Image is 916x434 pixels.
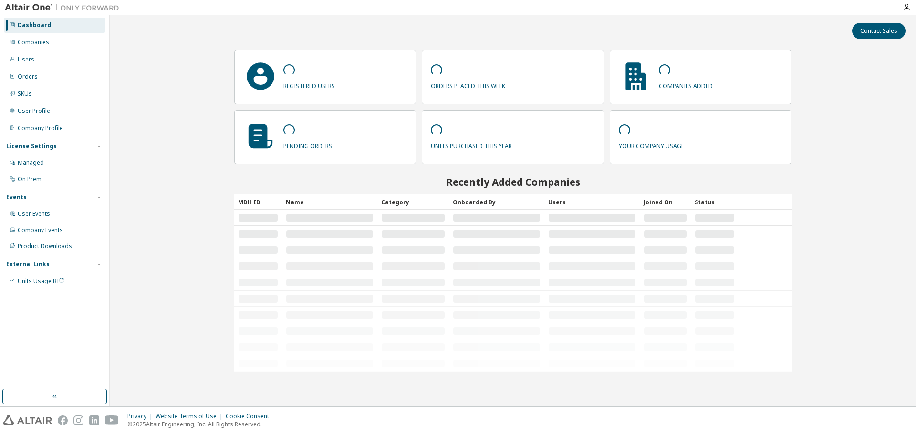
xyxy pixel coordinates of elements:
[18,210,50,218] div: User Events
[18,21,51,29] div: Dashboard
[18,242,72,250] div: Product Downloads
[18,159,44,167] div: Managed
[659,79,713,90] p: companies added
[18,73,38,81] div: Orders
[6,261,50,268] div: External Links
[283,139,332,150] p: pending orders
[18,107,50,115] div: User Profile
[548,194,636,210] div: Users
[18,56,34,63] div: Users
[156,413,226,420] div: Website Terms of Use
[58,415,68,425] img: facebook.svg
[127,413,156,420] div: Privacy
[226,413,275,420] div: Cookie Consent
[18,277,64,285] span: Units Usage BI
[695,194,735,210] div: Status
[127,420,275,428] p: © 2025 Altair Engineering, Inc. All Rights Reserved.
[6,142,57,150] div: License Settings
[234,176,792,188] h2: Recently Added Companies
[852,23,906,39] button: Contact Sales
[73,415,83,425] img: instagram.svg
[6,193,27,201] div: Events
[18,175,42,183] div: On Prem
[18,226,63,234] div: Company Events
[619,139,684,150] p: your company usage
[283,79,335,90] p: registered users
[644,194,687,210] div: Joined On
[18,39,49,46] div: Companies
[5,3,124,12] img: Altair One
[453,194,541,210] div: Onboarded By
[238,194,278,210] div: MDH ID
[3,415,52,425] img: altair_logo.svg
[431,139,512,150] p: units purchased this year
[105,415,119,425] img: youtube.svg
[18,90,32,98] div: SKUs
[18,124,63,132] div: Company Profile
[89,415,99,425] img: linkedin.svg
[381,194,445,210] div: Category
[431,79,505,90] p: orders placed this week
[286,194,374,210] div: Name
